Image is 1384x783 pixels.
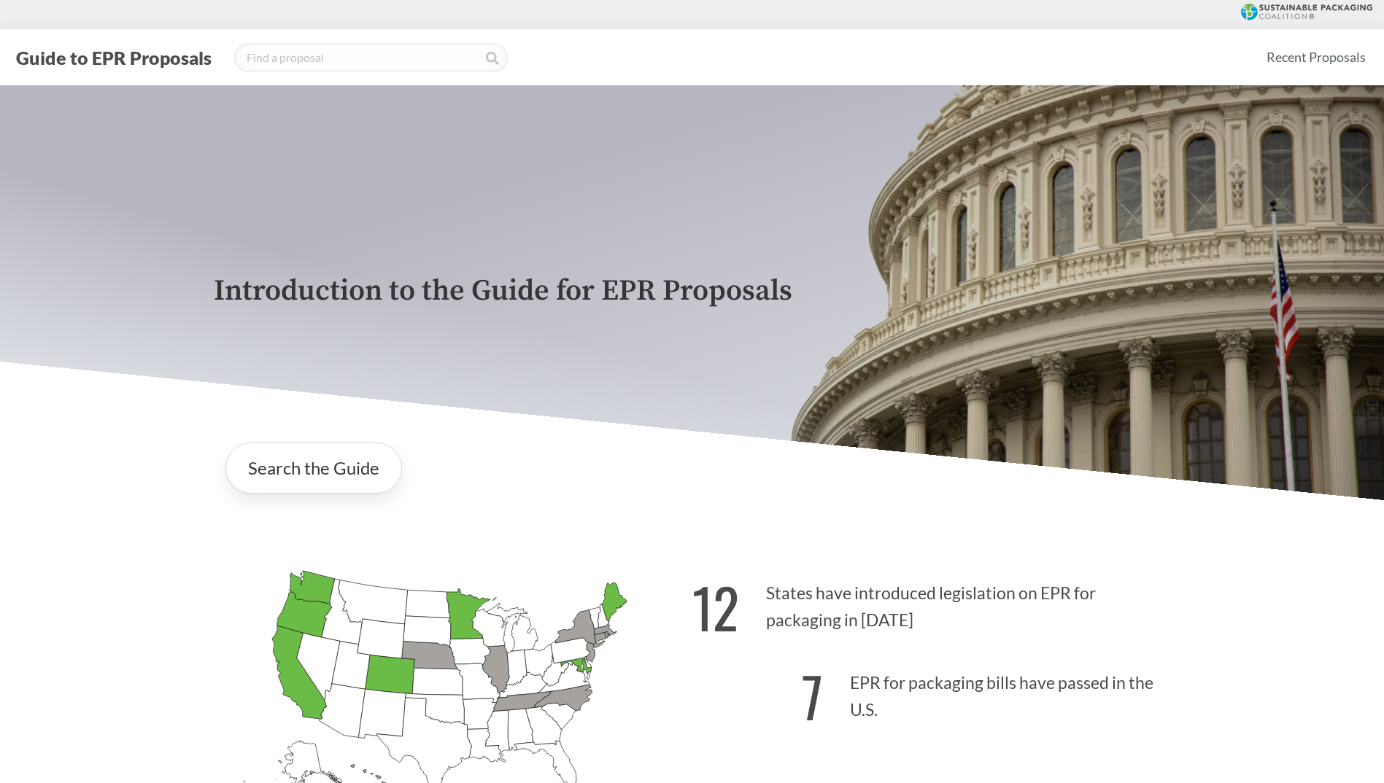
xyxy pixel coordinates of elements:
p: EPR for packaging bills have passed in the U.S. [692,647,1171,737]
a: Recent Proposals [1260,41,1372,74]
p: Introduction to the Guide for EPR Proposals [214,275,1171,308]
button: Guide to EPR Proposals [12,46,216,69]
strong: 7 [802,655,823,736]
input: Find a proposal [234,43,508,72]
a: Search the Guide [225,443,402,494]
strong: 12 [692,566,739,647]
p: States have introduced legislation on EPR for packaging in [DATE] [692,558,1171,647]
